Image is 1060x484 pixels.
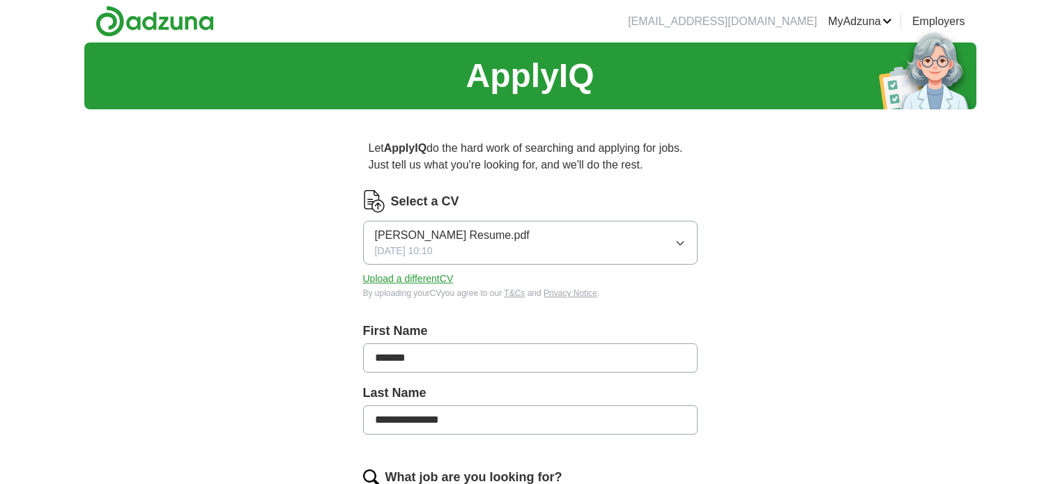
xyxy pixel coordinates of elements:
p: Let do the hard work of searching and applying for jobs. Just tell us what you're looking for, an... [363,134,698,179]
label: Select a CV [391,192,459,211]
span: [PERSON_NAME] Resume.pdf [375,227,530,244]
strong: ApplyIQ [384,142,427,154]
label: Last Name [363,384,698,403]
a: Employers [912,13,965,30]
button: Upload a differentCV [363,272,454,286]
span: [DATE] 10:10 [375,244,433,258]
h1: ApplyIQ [466,51,594,101]
div: By uploading your CV you agree to our and . [363,287,698,299]
a: MyAdzuna [828,13,892,30]
li: [EMAIL_ADDRESS][DOMAIN_NAME] [628,13,817,30]
a: T&Cs [504,288,525,298]
label: First Name [363,322,698,341]
img: Adzuna logo [95,6,214,37]
button: [PERSON_NAME] Resume.pdf[DATE] 10:10 [363,221,698,265]
a: Privacy Notice [544,288,597,298]
img: CV Icon [363,190,385,212]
